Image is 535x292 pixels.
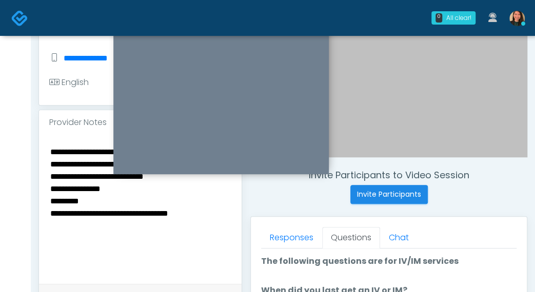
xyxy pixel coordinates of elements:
img: Docovia [11,10,28,27]
h4: Invite Participants to Video Session [250,170,527,181]
a: 0 All clear! [425,7,482,29]
label: The following questions are for IV/IM services [261,255,459,267]
button: Invite Participants [350,185,428,204]
div: English [49,76,89,89]
img: Aila Paredes [509,11,525,26]
a: Responses [261,227,322,248]
div: 0 [435,13,442,23]
button: Open LiveChat chat widget [8,4,39,35]
div: All clear! [447,13,472,23]
a: Chat [380,227,418,248]
div: Provider Notes [39,110,242,135]
a: Questions [322,227,380,248]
